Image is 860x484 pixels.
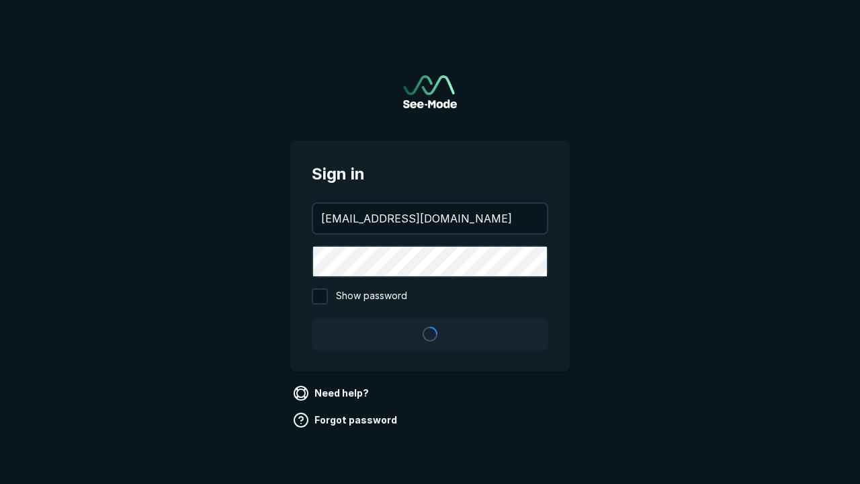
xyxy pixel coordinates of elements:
img: See-Mode Logo [403,75,457,108]
a: Need help? [290,382,374,404]
a: Go to sign in [403,75,457,108]
input: your@email.com [313,204,547,233]
span: Sign in [312,162,548,186]
span: Show password [336,288,407,305]
a: Forgot password [290,409,402,431]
